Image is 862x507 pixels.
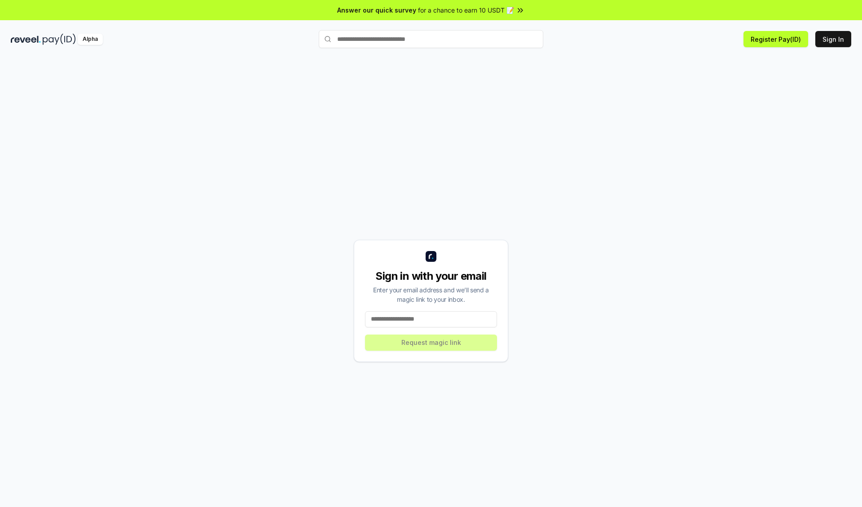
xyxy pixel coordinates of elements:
span: for a chance to earn 10 USDT 📝 [418,5,514,15]
button: Register Pay(ID) [743,31,808,47]
img: reveel_dark [11,34,41,45]
div: Enter your email address and we’ll send a magic link to your inbox. [365,285,497,304]
div: Sign in with your email [365,269,497,283]
img: logo_small [426,251,436,262]
div: Alpha [78,34,103,45]
span: Answer our quick survey [337,5,416,15]
button: Sign In [815,31,851,47]
img: pay_id [43,34,76,45]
